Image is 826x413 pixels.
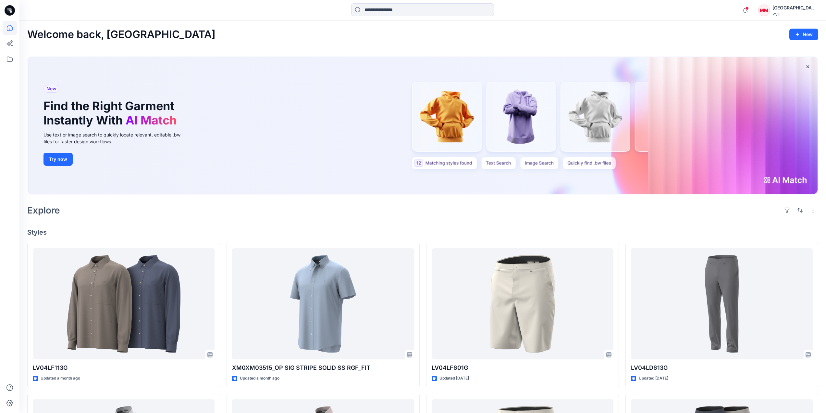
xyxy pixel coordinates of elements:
p: Updated a month ago [240,375,279,382]
p: LV04LD613G [631,363,813,372]
h2: Explore [27,205,60,215]
p: Updated [DATE] [439,375,469,382]
div: [GEOGRAPHIC_DATA][PERSON_NAME][GEOGRAPHIC_DATA] [772,4,818,12]
p: LV04LF601G [432,363,613,372]
a: LV04LF601G [432,248,613,360]
a: LV04LD613G [631,248,813,360]
div: Use text or image search to quickly locate relevant, editable .bw files for faster design workflows. [43,131,190,145]
a: XM0XM03515_OP SIG STRIPE SOLID SS RGF_FIT [232,248,414,360]
span: AI Match [126,113,177,127]
span: New [46,85,56,93]
p: XM0XM03515_OP SIG STRIPE SOLID SS RGF_FIT [232,363,414,372]
button: Try now [43,153,73,166]
div: MM [758,5,770,16]
p: LV04LF113G [33,363,215,372]
h1: Find the Right Garment Instantly With [43,99,180,127]
h2: Welcome back, [GEOGRAPHIC_DATA] [27,29,216,41]
div: PVH [772,12,818,17]
button: New [789,29,818,40]
h4: Styles [27,228,818,236]
p: Updated a month ago [41,375,80,382]
p: Updated [DATE] [639,375,668,382]
a: LV04LF113G [33,248,215,360]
